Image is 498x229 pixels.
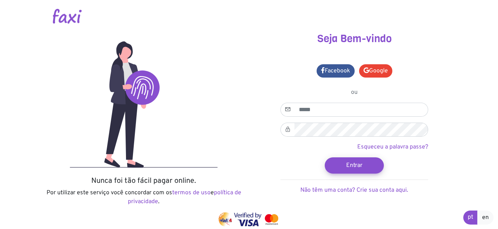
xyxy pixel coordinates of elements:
img: mastercard [263,212,280,226]
h5: Nunca foi tão fácil pagar online. [44,177,243,185]
a: termos de uso [172,189,211,196]
button: Entrar [325,157,384,174]
a: pt [463,211,478,225]
img: visa [234,212,262,226]
a: Facebook [317,64,355,78]
p: Por utilizar este serviço você concordar com os e . [44,188,243,206]
p: ou [280,88,428,97]
h3: Seja Bem-vindo [255,33,454,45]
a: Google [359,64,392,78]
a: en [477,211,494,225]
a: Não têm uma conta? Crie sua conta aqui. [300,187,408,194]
a: Esqueceu a palavra passe? [357,143,428,151]
img: vinti4 [218,212,233,226]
